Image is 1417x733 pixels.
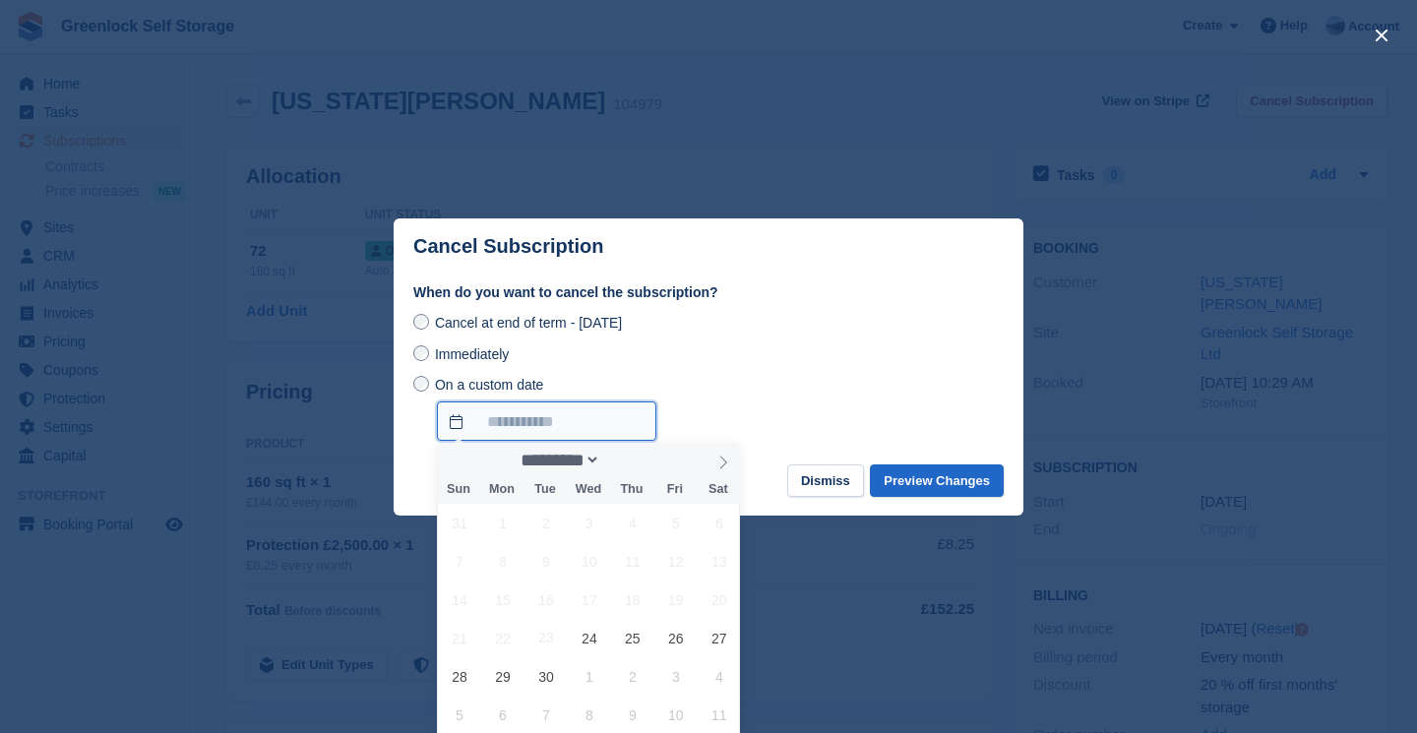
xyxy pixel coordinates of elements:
span: September 20, 2025 [700,580,738,619]
span: Mon [480,483,524,496]
span: September 22, 2025 [483,619,522,657]
span: October 4, 2025 [700,657,738,696]
span: September 11, 2025 [613,542,651,580]
span: October 2, 2025 [613,657,651,696]
span: Fri [653,483,697,496]
span: September 18, 2025 [613,580,651,619]
p: Cancel Subscription [413,235,603,258]
input: Year [600,450,662,470]
span: September 28, 2025 [440,657,478,696]
span: September 26, 2025 [656,619,695,657]
span: Sat [697,483,740,496]
span: September 8, 2025 [483,542,522,580]
span: September 30, 2025 [526,657,565,696]
span: September 2, 2025 [526,504,565,542]
button: Dismiss [787,464,864,497]
span: September 6, 2025 [700,504,738,542]
span: September 13, 2025 [700,542,738,580]
span: September 10, 2025 [570,542,608,580]
span: September 3, 2025 [570,504,608,542]
span: September 29, 2025 [483,657,522,696]
span: September 25, 2025 [613,619,651,657]
label: When do you want to cancel the subscription? [413,282,1004,303]
span: September 12, 2025 [656,542,695,580]
input: Immediately [413,345,429,361]
span: Cancel at end of term - [DATE] [435,315,622,331]
span: October 1, 2025 [570,657,608,696]
span: September 23, 2025 [526,619,565,657]
span: Sun [437,483,480,496]
button: Preview Changes [870,464,1004,497]
span: September 5, 2025 [656,504,695,542]
input: On a custom date [413,376,429,392]
span: September 27, 2025 [700,619,738,657]
span: September 16, 2025 [526,580,565,619]
span: September 24, 2025 [570,619,608,657]
span: September 19, 2025 [656,580,695,619]
span: September 4, 2025 [613,504,651,542]
select: Month [515,450,601,470]
input: Cancel at end of term - [DATE] [413,314,429,330]
span: September 14, 2025 [440,580,478,619]
span: August 31, 2025 [440,504,478,542]
span: September 17, 2025 [570,580,608,619]
span: September 15, 2025 [483,580,522,619]
span: September 21, 2025 [440,619,478,657]
span: Wed [567,483,610,496]
span: Immediately [435,346,509,362]
span: September 9, 2025 [526,542,565,580]
span: Tue [524,483,567,496]
span: September 7, 2025 [440,542,478,580]
button: close [1366,20,1397,51]
span: Thu [610,483,653,496]
span: On a custom date [435,377,544,393]
input: On a custom date [437,401,656,441]
span: September 1, 2025 [483,504,522,542]
span: October 3, 2025 [656,657,695,696]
